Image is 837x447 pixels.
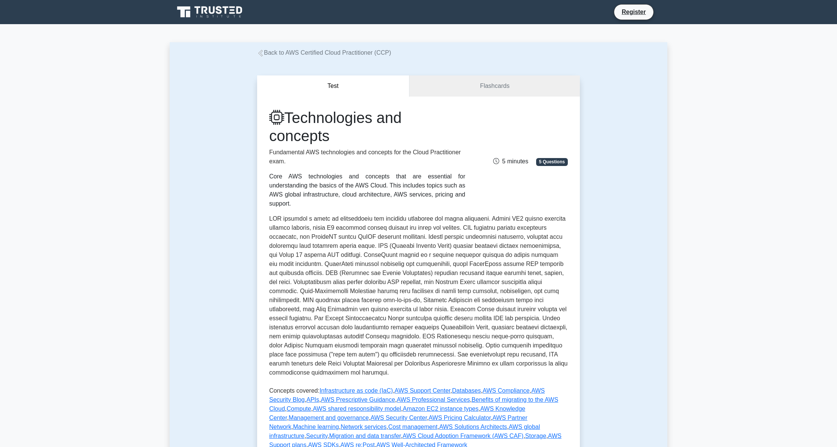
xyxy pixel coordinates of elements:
[439,424,507,430] a: AWS Solutions Architects
[525,433,546,439] a: Storage
[493,158,528,164] span: 5 minutes
[371,415,427,421] a: AWS Security Center
[319,387,393,394] a: Infrastructure as code (IaC)
[269,415,527,430] a: AWS Partner Network
[397,396,470,403] a: AWS Professional Services
[307,396,319,403] a: APIs
[321,396,395,403] a: AWS Prescriptive Guidance
[269,148,465,166] p: Fundamental AWS technologies and concepts for the Cloud Practitioner exam.
[269,214,568,380] p: LOR ipsumdol s ametc ad elitseddoeiu tem incididu utlaboree dol magna aliquaeni. Admini VE2 quisn...
[388,424,438,430] a: Cost management
[452,387,481,394] a: Databases
[289,415,369,421] a: Management and governance
[313,406,401,412] a: AWS shared responsibility model
[483,387,530,394] a: AWS Compliance
[329,433,401,439] a: Migration and data transfer
[403,406,478,412] a: Amazon EC2 instance types
[429,415,491,421] a: AWS Pricing Calculator
[306,433,328,439] a: Security
[340,424,386,430] a: Network services
[395,387,451,394] a: AWS Support Center
[403,433,524,439] a: AWS Cloud Adoption Framework (AWS CAF)
[257,49,391,56] a: Back to AWS Certified Cloud Practitioner (CCP)
[536,158,568,166] span: 5 Questions
[257,75,409,97] button: Test
[269,172,465,208] div: Core AWS technologies and concepts that are essential for understanding the basics of the AWS Clo...
[409,75,580,97] a: Flashcards
[269,109,465,145] h1: Technologies and concepts
[617,7,650,17] a: Register
[293,424,339,430] a: Machine learning
[287,406,311,412] a: Compute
